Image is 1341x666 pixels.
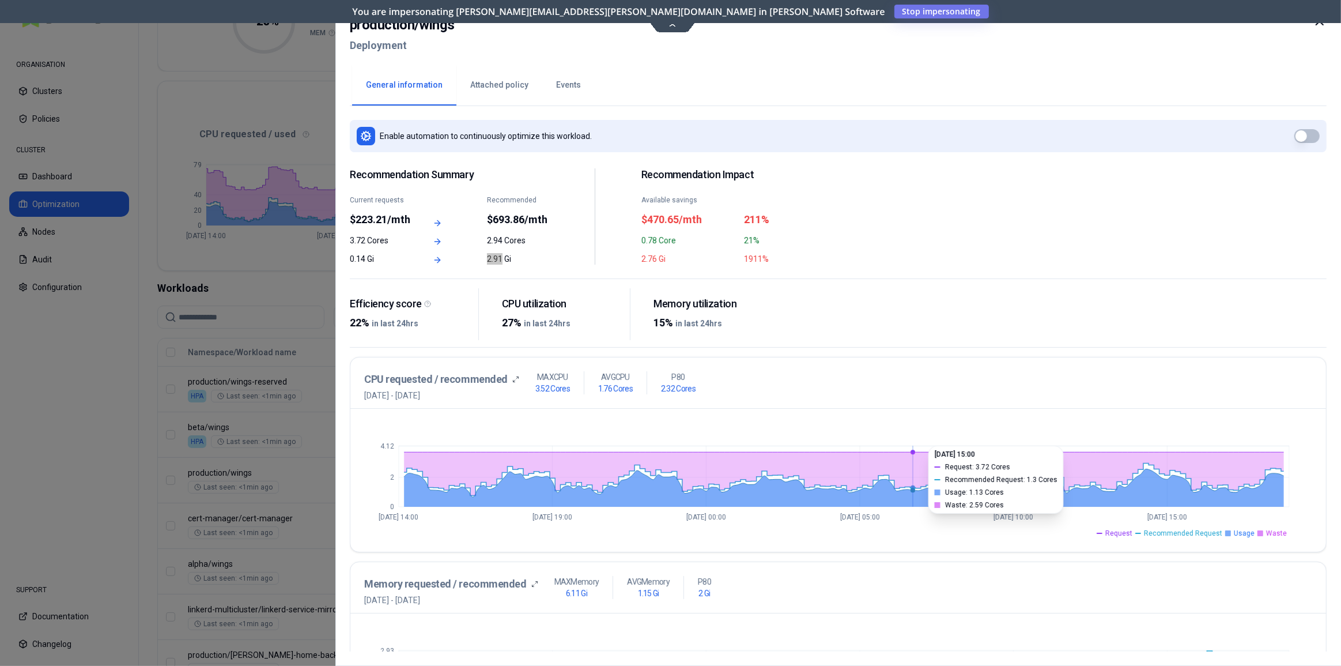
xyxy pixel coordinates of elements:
span: Request [1105,529,1132,538]
tspan: [DATE] 15:00 [1147,513,1187,521]
div: $693.86/mth [486,212,548,228]
h2: Recommendation Impact [641,168,840,182]
div: 2.91 Gi [486,253,548,265]
span: in last 24hrs [675,319,722,328]
p: P80 [698,576,711,588]
span: in last 24hrs [523,319,570,328]
h1: 1.15 Gi [637,588,659,599]
div: $470.65/mth [641,212,736,228]
h2: production / wings [350,14,454,35]
div: Recommended [486,195,548,205]
tspan: 2 [390,473,394,481]
div: 1911% [744,253,840,265]
p: MAX CPU [537,371,568,383]
div: 3.72 Cores [350,235,411,246]
tspan: 4.12 [380,442,394,450]
tspan: [DATE] 14:00 [379,513,418,521]
tspan: [DATE] 05:00 [840,513,879,521]
div: CPU utilization [501,298,621,311]
button: Attached policy [456,65,542,106]
h1: 2.32 Cores [661,383,696,394]
p: P80 [671,371,685,383]
h1: 2 Gi [698,588,710,599]
div: Current requests [350,195,411,205]
tspan: 0 [390,503,394,511]
tspan: [DATE] 10:00 [994,513,1033,521]
div: Efficiency score [350,298,469,311]
button: General information [352,65,456,106]
span: Usage [1234,529,1255,538]
span: Waste [1266,529,1287,538]
div: Available savings [641,195,736,205]
div: 21% [744,235,840,246]
tspan: [DATE] 00:00 [686,513,726,521]
h1: 1.76 Cores [598,383,633,394]
p: MAX Memory [554,576,599,588]
span: in last 24hrs [372,319,418,328]
div: Memory utilization [653,298,773,311]
div: 2.76 Gi [641,253,736,265]
h1: 3.52 Cores [535,383,570,394]
div: 2.94 Cores [486,235,548,246]
p: Enable automation to continuously optimize this workload. [380,130,592,142]
h1: 6.11 Gi [566,588,587,599]
tspan: 2.93 [380,647,394,655]
h2: Deployment [350,35,454,56]
div: 27% [501,315,621,331]
div: 0.14 Gi [350,253,411,265]
h3: CPU requested / recommended [364,371,508,387]
tspan: [DATE] 19:00 [532,513,572,521]
p: AVG Memory [627,576,670,588]
span: Recommendation Summary [350,168,549,182]
div: 22% [350,315,469,331]
p: AVG CPU [601,371,630,383]
span: [DATE] - [DATE] [364,390,519,401]
button: Events [542,65,595,106]
span: [DATE] - [DATE] [364,594,538,606]
div: 211% [744,212,840,228]
span: Recommended Request [1144,529,1222,538]
h3: Memory requested / recommended [364,576,527,592]
div: $223.21/mth [350,212,411,228]
div: 15% [653,315,773,331]
div: 0.78 Core [641,235,736,246]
